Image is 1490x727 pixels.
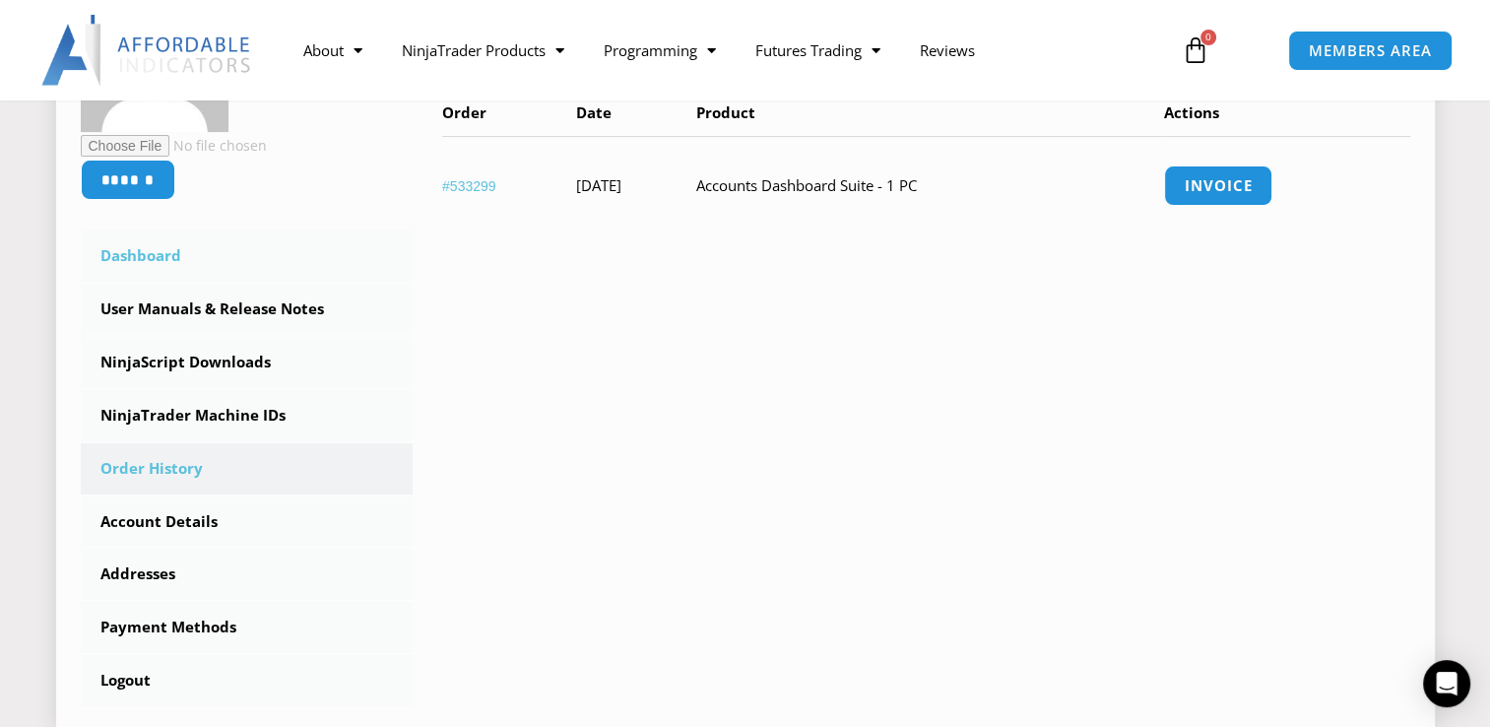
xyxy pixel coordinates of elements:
[81,231,414,706] nav: Account pages
[81,284,414,335] a: User Manuals & Release Notes
[442,178,496,194] a: View order number 533299
[381,28,583,73] a: NinjaTrader Products
[1200,30,1216,45] span: 0
[576,175,621,195] time: [DATE]
[1309,43,1432,58] span: MEMBERS AREA
[81,549,414,600] a: Addresses
[283,28,1162,73] nav: Menu
[1152,22,1239,79] a: 0
[1288,31,1453,71] a: MEMBERS AREA
[442,102,486,122] span: Order
[1423,660,1470,707] div: Open Intercom Messenger
[81,602,414,653] a: Payment Methods
[81,231,414,282] a: Dashboard
[81,390,414,441] a: NinjaTrader Machine IDs
[899,28,994,73] a: Reviews
[81,443,414,495] a: Order History
[1164,165,1272,206] a: Invoice order number 533299
[81,496,414,548] a: Account Details
[735,28,899,73] a: Futures Trading
[41,15,253,86] img: LogoAI | Affordable Indicators – NinjaTrader
[696,102,755,122] span: Product
[81,337,414,388] a: NinjaScript Downloads
[283,28,381,73] a: About
[696,136,1165,234] td: Accounts Dashboard Suite - 1 PC
[583,28,735,73] a: Programming
[81,655,414,706] a: Logout
[1164,102,1219,122] span: Actions
[576,102,612,122] span: Date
